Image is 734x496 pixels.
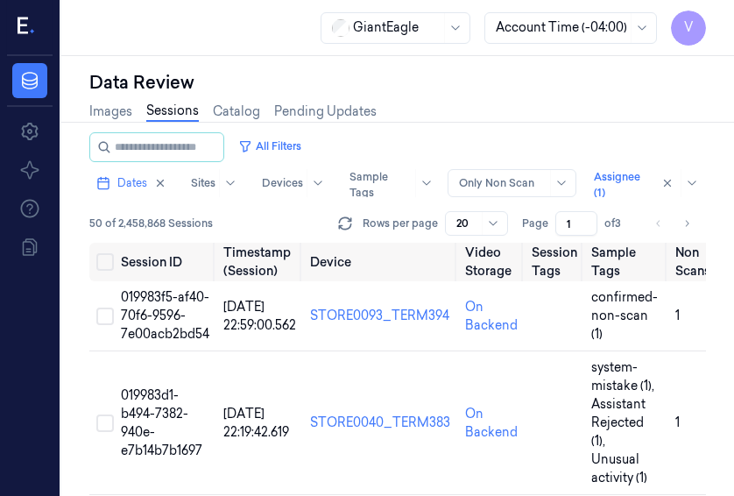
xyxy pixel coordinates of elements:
[121,289,209,342] span: 019983f5-af40-70f6-9596-7e00acb2bd54
[591,288,661,344] span: confirmed-non-scan (1)
[591,395,661,450] span: Assistant Rejected (1) ,
[675,308,680,323] span: 1
[114,243,216,281] th: Session ID
[89,103,132,121] a: Images
[117,175,147,191] span: Dates
[522,216,548,231] span: Page
[591,358,661,395] span: system-mistake (1) ,
[96,253,114,271] button: Select all
[89,70,706,95] div: Data Review
[213,103,260,121] a: Catalog
[223,406,289,440] span: [DATE] 22:19:42.619
[121,387,202,458] span: 019983d1-b494-7382-940e-e7b14b7b1697
[231,132,308,160] button: All Filters
[146,102,199,122] a: Sessions
[671,11,706,46] button: V
[89,216,213,231] span: 50 of 2,458,868 Sessions
[216,243,303,281] th: Timestamp (Session)
[674,211,699,236] button: Go to next page
[96,415,114,432] button: Select row
[96,308,114,325] button: Select row
[525,243,584,281] th: Session Tags
[594,169,651,201] div: Assignee (1)
[668,243,717,281] th: Non Scans
[303,243,458,281] th: Device
[465,298,518,335] div: On Backend
[89,169,173,197] button: Dates
[465,405,518,442] div: On Backend
[604,216,632,231] span: of 3
[584,243,668,281] th: Sample Tags
[310,414,451,432] div: STORE0040_TERM383
[310,307,451,325] div: STORE0093_TERM394
[591,450,661,487] span: Unusual activity (1)
[675,415,680,430] span: 1
[223,299,296,333] span: [DATE] 22:59:00.562
[458,243,525,281] th: Video Storage
[349,169,412,201] div: Sample Tags
[646,211,699,236] nav: pagination
[274,103,377,121] a: Pending Updates
[363,216,438,231] p: Rows per page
